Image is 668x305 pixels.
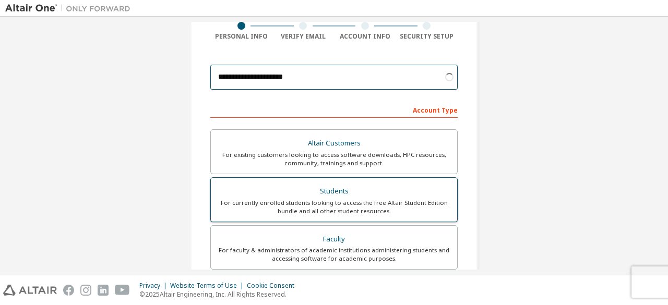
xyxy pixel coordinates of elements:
[139,282,170,290] div: Privacy
[217,151,451,167] div: For existing customers looking to access software downloads, HPC resources, community, trainings ...
[5,3,136,14] img: Altair One
[210,32,272,41] div: Personal Info
[272,32,335,41] div: Verify Email
[217,246,451,263] div: For faculty & administrators of academic institutions administering students and accessing softwa...
[217,199,451,215] div: For currently enrolled students looking to access the free Altair Student Edition bundle and all ...
[334,32,396,41] div: Account Info
[217,184,451,199] div: Students
[139,290,301,299] p: © 2025 Altair Engineering, Inc. All Rights Reserved.
[80,285,91,296] img: instagram.svg
[63,285,74,296] img: facebook.svg
[396,32,458,41] div: Security Setup
[98,285,109,296] img: linkedin.svg
[3,285,57,296] img: altair_logo.svg
[247,282,301,290] div: Cookie Consent
[217,136,451,151] div: Altair Customers
[210,101,458,118] div: Account Type
[170,282,247,290] div: Website Terms of Use
[217,232,451,247] div: Faculty
[115,285,130,296] img: youtube.svg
